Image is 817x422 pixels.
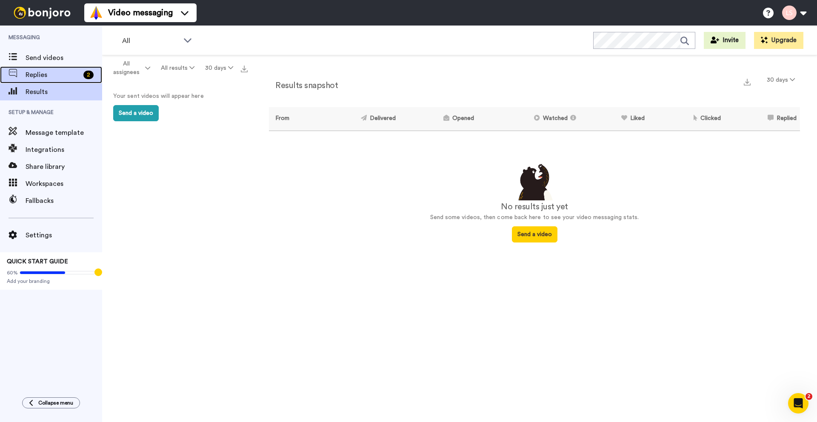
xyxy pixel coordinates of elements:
[477,107,583,131] th: Watched
[312,107,399,131] th: Delivered
[26,53,102,63] span: Send videos
[512,226,557,242] button: Send a video
[94,268,102,276] div: Tooltip anchor
[108,7,173,19] span: Video messaging
[762,72,800,88] button: 30 days
[26,87,102,97] span: Results
[122,36,179,46] span: All
[744,79,751,86] img: export.svg
[806,393,812,400] span: 2
[113,105,159,121] button: Send a video
[512,231,557,237] a: Send a video
[704,32,746,49] button: Invite
[399,107,478,131] th: Opened
[113,92,241,101] p: Your sent videos will appear here
[26,162,102,172] span: Share library
[269,81,338,90] h2: Results snapshot
[10,7,74,19] img: bj-logo-header-white.svg
[200,60,238,76] button: 30 days
[238,62,250,74] button: Export all results that match these filters now.
[109,60,143,77] span: All assignees
[26,145,102,155] span: Integrations
[26,196,102,206] span: Fallbacks
[22,397,80,408] button: Collapse menu
[156,60,200,76] button: All results
[104,56,156,80] button: All assignees
[269,107,312,131] th: From
[513,162,556,201] img: results-emptystates.png
[83,71,94,79] div: 2
[26,230,102,240] span: Settings
[269,213,800,222] p: Send some videos, then come back here to see your video messaging stats.
[89,6,103,20] img: vm-color.svg
[7,278,95,285] span: Add your branding
[754,32,803,49] button: Upgrade
[724,107,800,131] th: Replied
[38,399,73,406] span: Collapse menu
[7,269,18,276] span: 60%
[241,66,248,72] img: export.svg
[788,393,808,413] iframe: Intercom live chat
[583,107,648,131] th: Liked
[269,200,800,213] div: No results just yet
[26,179,102,189] span: Workspaces
[741,75,753,88] button: Export a summary of each team member’s results that match this filter now.
[7,259,68,265] span: QUICK START GUIDE
[26,128,102,138] span: Message template
[26,70,80,80] span: Replies
[648,107,724,131] th: Clicked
